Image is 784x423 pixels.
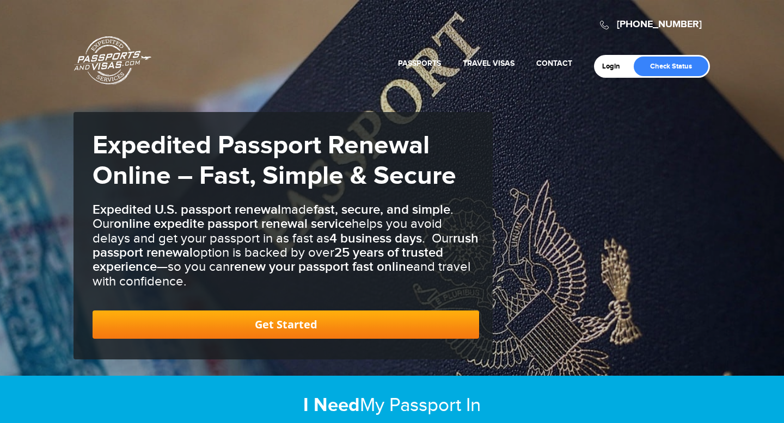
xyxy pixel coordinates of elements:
a: [PHONE_NUMBER] [617,18,702,30]
a: Login [602,62,628,71]
strong: Expedited Passport Renewal Online – Fast, Simple & Secure [93,130,456,192]
h2: My [73,394,710,417]
b: renew your passport fast online [230,259,413,275]
a: Contact [536,59,572,68]
b: fast, secure, and simple [314,202,450,217]
b: 25 years of trusted experience [93,245,443,275]
b: rush passport renewal [93,231,479,260]
b: 4 business days [329,231,422,246]
a: Check Status [634,57,708,76]
span: Passport In [389,394,481,416]
a: Passports [398,59,441,68]
a: Passports & [DOMAIN_NAME] [74,36,151,85]
b: online expedite passport renewal service [114,216,352,232]
a: Travel Visas [463,59,514,68]
a: Get Started [93,310,479,339]
b: Expedited U.S. passport renewal [93,202,281,217]
strong: I Need [303,394,360,417]
h3: made . Our helps you avoid delays and get your passport in as fast as . Our option is backed by o... [93,203,479,289]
